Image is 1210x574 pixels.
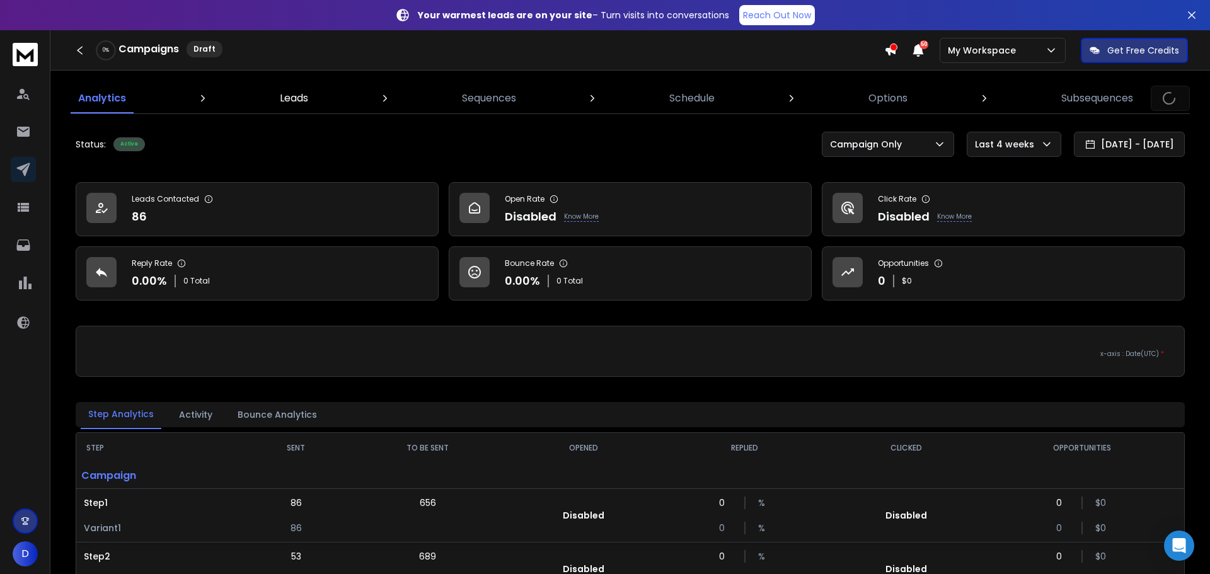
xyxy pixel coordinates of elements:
[76,138,106,151] p: Status:
[84,522,238,534] p: Variant 1
[1056,497,1069,509] p: 0
[739,5,815,25] a: Reach Out Now
[975,138,1039,151] p: Last 4 weeks
[103,47,109,54] p: 0 %
[449,246,812,301] a: Bounce Rate0.00%0 Total
[564,212,599,222] p: Know More
[885,509,927,522] p: Disabled
[346,433,509,463] th: TO BE SENT
[71,83,134,113] a: Analytics
[454,83,524,113] a: Sequences
[84,497,238,509] p: Step 1
[1056,550,1069,563] p: 0
[878,208,930,226] p: Disabled
[76,182,439,236] a: Leads Contacted86
[171,401,220,428] button: Activity
[183,276,210,286] p: 0 Total
[78,91,126,106] p: Analytics
[132,272,167,290] p: 0.00 %
[878,258,929,268] p: Opportunities
[832,433,980,463] th: CLICKED
[1074,132,1185,157] button: [DATE] - [DATE]
[1164,531,1194,561] div: Open Intercom Messenger
[132,194,199,204] p: Leads Contacted
[868,91,907,106] p: Options
[556,276,583,286] p: 0 Total
[113,137,145,151] div: Active
[657,433,832,463] th: REPLIED
[13,43,38,66] img: logo
[719,497,732,509] p: 0
[563,509,604,522] p: Disabled
[719,522,732,534] p: 0
[291,550,301,563] p: 53
[187,41,222,57] div: Draft
[291,497,302,509] p: 86
[719,550,732,563] p: 0
[758,550,771,563] p: %
[1095,497,1108,509] p: $ 0
[822,182,1185,236] a: Click RateDisabledKnow More
[1054,83,1141,113] a: Subsequences
[937,212,972,222] p: Know More
[118,42,179,57] h1: Campaigns
[418,9,592,21] strong: Your warmest leads are on your site
[902,276,912,286] p: $ 0
[1095,550,1108,563] p: $ 0
[509,433,657,463] th: OPENED
[1095,522,1108,534] p: $ 0
[758,522,771,534] p: %
[1061,91,1133,106] p: Subsequences
[76,246,439,301] a: Reply Rate0.00%0 Total
[1107,44,1179,57] p: Get Free Credits
[505,258,554,268] p: Bounce Rate
[272,83,316,113] a: Leads
[132,258,172,268] p: Reply Rate
[230,401,325,428] button: Bounce Analytics
[948,44,1021,57] p: My Workspace
[418,9,729,21] p: – Turn visits into conversations
[462,91,516,106] p: Sequences
[505,272,540,290] p: 0.00 %
[280,91,308,106] p: Leads
[84,550,238,563] p: Step 2
[980,433,1184,463] th: OPPORTUNITIES
[419,550,436,563] p: 689
[420,497,436,509] p: 656
[246,433,346,463] th: SENT
[505,194,544,204] p: Open Rate
[96,349,1164,359] p: x-axis : Date(UTC)
[919,40,928,49] span: 50
[76,433,246,463] th: STEP
[291,522,302,534] p: 86
[878,272,885,290] p: 0
[81,400,161,429] button: Step Analytics
[822,246,1185,301] a: Opportunities0$0
[743,9,811,21] p: Reach Out Now
[1081,38,1188,63] button: Get Free Credits
[861,83,915,113] a: Options
[758,497,771,509] p: %
[662,83,722,113] a: Schedule
[830,138,907,151] p: Campaign Only
[76,463,246,488] p: Campaign
[505,208,556,226] p: Disabled
[878,194,916,204] p: Click Rate
[1056,522,1069,534] p: 0
[449,182,812,236] a: Open RateDisabledKnow More
[132,208,147,226] p: 86
[13,541,38,566] button: D
[669,91,715,106] p: Schedule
